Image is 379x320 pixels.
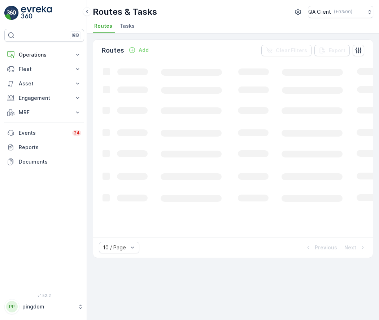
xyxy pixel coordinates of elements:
p: Clear Filters [276,47,307,54]
p: Add [139,46,149,54]
p: Export [329,47,345,54]
button: Next [344,243,367,252]
a: Reports [4,140,84,155]
p: 34 [74,130,80,136]
p: ( +03:00 ) [334,9,352,15]
button: QA Client(+03:00) [308,6,373,18]
img: logo [4,6,19,20]
button: Engagement [4,91,84,105]
p: Routes [102,45,124,55]
a: Events34 [4,126,84,140]
button: Export [314,45,350,56]
button: Operations [4,48,84,62]
p: Fleet [19,66,70,73]
button: Clear Filters [261,45,312,56]
p: Engagement [19,94,70,102]
button: Fleet [4,62,84,76]
span: v 1.52.2 [4,293,84,298]
p: Reports [19,144,81,151]
div: PP [6,301,18,312]
p: QA Client [308,8,331,15]
p: ⌘B [72,32,79,38]
span: Routes [94,22,112,30]
img: logo_light-DOdMpM7g.png [21,6,52,20]
p: pingdom [22,303,74,310]
a: Documents [4,155,84,169]
p: Asset [19,80,70,87]
p: Next [344,244,356,251]
p: Routes & Tasks [93,6,157,18]
span: Tasks [119,22,135,30]
p: Previous [315,244,337,251]
p: Operations [19,51,70,58]
button: Previous [304,243,338,252]
p: MRF [19,109,70,116]
button: MRF [4,105,84,120]
p: Events [19,129,68,137]
button: Asset [4,76,84,91]
p: Documents [19,158,81,165]
button: PPpingdom [4,299,84,314]
button: Add [126,46,152,54]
